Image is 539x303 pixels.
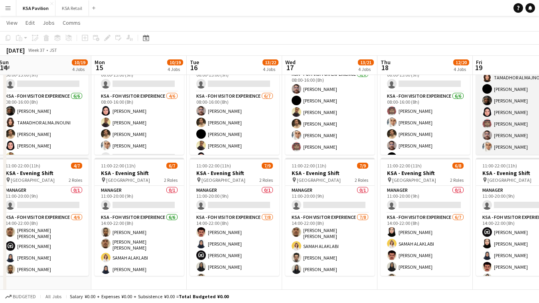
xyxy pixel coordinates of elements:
[201,177,245,183] span: [GEOGRAPHIC_DATA]
[190,65,279,92] app-card-role: LEAD ATTENDANT0/106:00-15:00 (9h)
[263,66,278,72] div: 4 Jobs
[454,66,469,72] div: 4 Jobs
[95,169,184,177] h3: KSA - Evening Shift
[488,177,531,183] span: [GEOGRAPHIC_DATA]
[285,70,375,155] app-card-role: KSA - FOH Visitor Experience6/608:00-16:00 (8h)[PERSON_NAME][PERSON_NAME][PERSON_NAME][PERSON_NAM...
[190,158,279,276] app-job-card: 11:00-22:00 (11h)7/9KSA - Evening Shift [GEOGRAPHIC_DATA]2 RolesManager0/111:00-20:00 (9h) KSA - ...
[450,177,464,183] span: 2 Roles
[63,19,81,26] span: Comms
[190,37,279,155] app-job-card: 06:00-16:00 (10h)6/8KSA - Morning Shift [GEOGRAPHIC_DATA]2 RolesLEAD ATTENDANT0/106:00-15:00 (9h)...
[167,59,183,65] span: 10/19
[22,18,38,28] a: Edit
[13,294,36,299] span: Budgeted
[39,18,58,28] a: Jobs
[453,59,469,65] span: 12/20
[285,186,375,213] app-card-role: Manager0/111:00-20:00 (9h)
[95,92,184,177] app-card-role: KSA - FOH Visitor Experience4/608:00-16:00 (8h)[PERSON_NAME][PERSON_NAME][PERSON_NAME][PERSON_NAME]
[101,163,136,169] span: 11:00-22:00 (11h)
[196,163,231,169] span: 11:00-22:00 (11h)
[190,186,279,213] app-card-role: Manager0/111:00-20:00 (9h)
[95,213,184,300] app-card-role: KSA - FOH Visitor Experience6/614:00-22:00 (8h)[PERSON_NAME][PERSON_NAME] [PERSON_NAME]SAMAH ALAK...
[95,59,105,66] span: Mon
[381,186,470,213] app-card-role: Manager0/111:00-20:00 (9h)
[285,158,375,276] app-job-card: 11:00-22:00 (11h)7/9KSA - Evening Shift [GEOGRAPHIC_DATA]2 RolesManager0/111:00-20:00 (9h) KSA - ...
[190,92,279,188] app-card-role: KSA - FOH Visitor Experience6/708:00-16:00 (8h)[PERSON_NAME][PERSON_NAME][PERSON_NAME][PERSON_NAM...
[95,37,184,155] app-job-card: 06:00-16:00 (10h)4/7KSA - Morning Shift [GEOGRAPHIC_DATA]2 RolesLEAD ATTENDANT0/106:00-15:00 (9h)...
[285,59,296,66] span: Wed
[16,0,55,16] button: KSA Pavilion
[164,177,178,183] span: 2 Roles
[358,59,374,65] span: 13/21
[49,47,57,53] div: JST
[168,66,183,72] div: 4 Jobs
[263,59,278,65] span: 13/22
[179,293,229,299] span: Total Budgeted ¥0.00
[379,63,391,72] span: 18
[262,163,273,169] span: 7/9
[95,158,184,276] app-job-card: 11:00-22:00 (11h)6/7KSA - Evening Shift [GEOGRAPHIC_DATA]2 RolesManager0/111:00-20:00 (9h) KSA - ...
[4,292,37,301] button: Budgeted
[392,177,436,183] span: [GEOGRAPHIC_DATA]
[292,163,326,169] span: 11:00-22:00 (11h)
[69,177,82,183] span: 2 Roles
[284,63,296,72] span: 17
[166,163,178,169] span: 6/7
[387,163,422,169] span: 11:00-22:00 (11h)
[452,163,464,169] span: 6/8
[285,169,375,177] h3: KSA - Evening Shift
[381,169,470,177] h3: KSA - Evening Shift
[93,63,105,72] span: 15
[3,18,21,28] a: View
[355,177,368,183] span: 2 Roles
[6,19,18,26] span: View
[59,18,84,28] a: Comms
[71,163,82,169] span: 4/7
[475,63,482,72] span: 19
[190,59,199,66] span: Tue
[476,59,482,66] span: Fri
[297,177,341,183] span: [GEOGRAPHIC_DATA]
[55,0,89,16] button: KSA Retail
[72,59,88,65] span: 10/19
[44,293,63,299] span: All jobs
[72,66,87,72] div: 4 Jobs
[259,177,273,183] span: 2 Roles
[381,37,470,155] app-job-card: 06:00-16:00 (10h)6/7KSA - Morning Shift [GEOGRAPHIC_DATA]2 RolesLEAD ATTENDANT0/106:00-15:00 (9h)...
[26,19,35,26] span: Edit
[358,66,373,72] div: 4 Jobs
[381,65,470,92] app-card-role: LEAD ATTENDANT0/106:00-15:00 (9h)
[285,37,375,155] app-job-card: 06:00-16:00 (10h)6/7KSA - Morning Shift [GEOGRAPHIC_DATA]2 RolesLEAD ATTENDANT0/106:00-15:00 (9h)...
[357,163,368,169] span: 7/9
[95,65,184,92] app-card-role: LEAD ATTENDANT0/106:00-15:00 (9h)
[95,186,184,213] app-card-role: Manager0/111:00-20:00 (9h)
[6,163,40,169] span: 11:00-22:00 (11h)
[26,47,46,53] span: Week 37
[11,177,55,183] span: [GEOGRAPHIC_DATA]
[381,158,470,276] app-job-card: 11:00-22:00 (11h)6/8KSA - Evening Shift [GEOGRAPHIC_DATA]2 RolesManager0/111:00-20:00 (9h) KSA - ...
[381,92,470,177] app-card-role: KSA - FOH Visitor Experience6/608:00-16:00 (8h)[PERSON_NAME][PERSON_NAME][PERSON_NAME][PERSON_NAM...
[482,163,517,169] span: 11:00-22:00 (11h)
[189,63,199,72] span: 16
[70,293,229,299] div: Salary ¥0.00 + Expenses ¥0.00 + Subsistence ¥0.00 =
[6,46,25,54] div: [DATE]
[43,19,55,26] span: Jobs
[381,59,391,66] span: Thu
[106,177,150,183] span: [GEOGRAPHIC_DATA]
[190,169,279,177] h3: KSA - Evening Shift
